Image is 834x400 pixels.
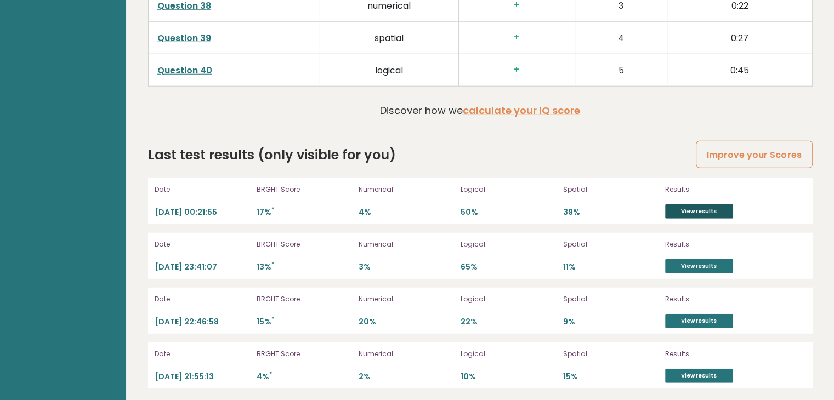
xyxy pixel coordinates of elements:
[359,349,454,359] p: Numerical
[665,349,780,359] p: Results
[155,372,250,382] p: [DATE] 21:55:13
[468,64,566,76] h3: +
[257,207,352,218] p: 17%
[461,372,556,382] p: 10%
[359,372,454,382] p: 2%
[563,372,659,382] p: 15%
[461,262,556,272] p: 65%
[319,54,459,86] td: logical
[257,294,352,304] p: BRGHT Score
[157,32,211,44] a: Question 39
[155,207,250,218] p: [DATE] 00:21:55
[667,21,812,54] td: 0:27
[563,239,659,249] p: Spatial
[468,32,566,43] h3: +
[257,239,352,249] p: BRGHT Score
[461,185,556,195] p: Logical
[155,185,250,195] p: Date
[461,239,556,249] p: Logical
[257,262,352,272] p: 13%
[563,294,659,304] p: Spatial
[665,259,733,273] a: View results
[575,21,667,54] td: 4
[257,317,352,327] p: 15%
[359,262,454,272] p: 3%
[461,207,556,218] p: 50%
[359,207,454,218] p: 4%
[665,239,780,249] p: Results
[563,349,659,359] p: Spatial
[575,54,667,86] td: 5
[665,314,733,328] a: View results
[359,185,454,195] p: Numerical
[563,207,659,218] p: 39%
[667,54,812,86] td: 0:45
[359,317,454,327] p: 20%
[155,317,250,327] p: [DATE] 22:46:58
[257,372,352,382] p: 4%
[665,204,733,219] a: View results
[155,262,250,272] p: [DATE] 23:41:07
[461,349,556,359] p: Logical
[257,349,352,359] p: BRGHT Score
[461,317,556,327] p: 22%
[155,294,250,304] p: Date
[359,239,454,249] p: Numerical
[155,239,250,249] p: Date
[257,185,352,195] p: BRGHT Score
[319,21,459,54] td: spatial
[563,185,659,195] p: Spatial
[380,103,580,118] p: Discover how we
[461,294,556,304] p: Logical
[665,185,780,195] p: Results
[696,141,812,169] a: Improve your Scores
[148,145,396,165] h2: Last test results (only visible for you)
[665,294,780,304] p: Results
[155,349,250,359] p: Date
[157,64,212,77] a: Question 40
[563,262,659,272] p: 11%
[665,369,733,383] a: View results
[359,294,454,304] p: Numerical
[563,317,659,327] p: 9%
[463,104,580,117] a: calculate your IQ score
